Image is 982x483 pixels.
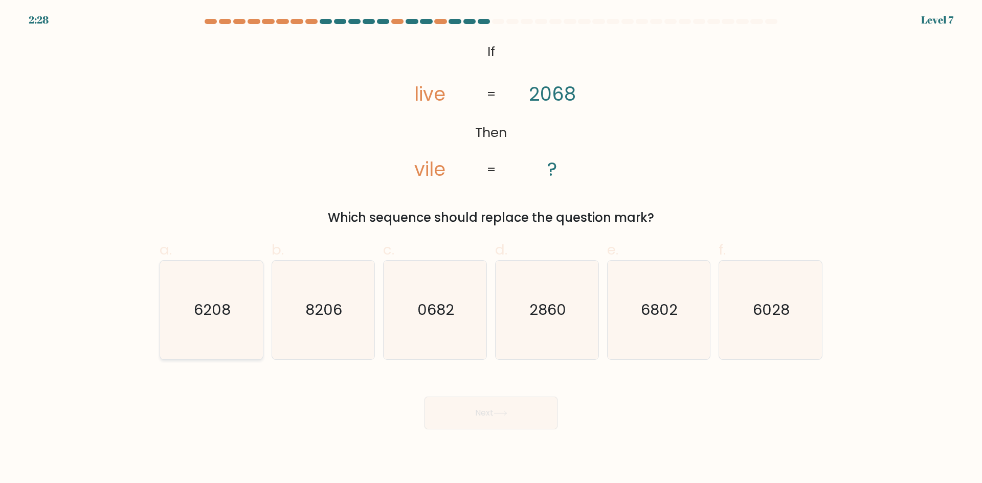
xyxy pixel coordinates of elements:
tspan: ? [547,156,557,182]
text: 2860 [529,300,566,320]
div: 2:28 [29,12,49,28]
tspan: If [487,42,495,61]
tspan: = [486,160,496,179]
svg: @import url('[URL][DOMAIN_NAME]); [373,39,609,184]
div: Which sequence should replace the question mark? [166,209,816,227]
span: d. [495,240,507,260]
text: 8206 [306,300,343,320]
span: b. [272,240,284,260]
tspan: Then [475,124,507,142]
span: e. [607,240,618,260]
button: Next [425,397,557,429]
div: Level 7 [921,12,953,28]
tspan: live [414,81,445,107]
tspan: = [486,85,496,104]
text: 6028 [753,300,790,320]
span: f. [719,240,726,260]
tspan: vile [414,156,445,182]
text: 0682 [418,300,455,320]
span: a. [160,240,172,260]
text: 6208 [194,300,231,320]
text: 6802 [641,300,678,320]
tspan: 2068 [529,81,576,107]
span: c. [383,240,394,260]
